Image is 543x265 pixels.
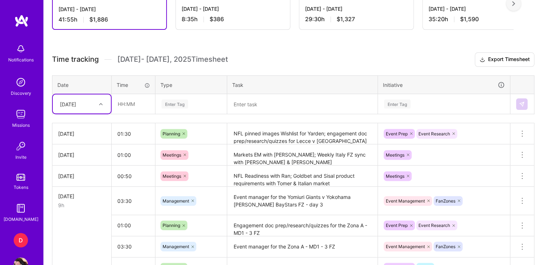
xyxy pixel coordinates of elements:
[429,5,531,13] div: [DATE] - [DATE]
[14,139,28,153] img: Invite
[386,223,408,228] span: Event Prep
[436,198,455,204] span: FanZones
[337,15,355,23] span: $1,327
[117,55,228,64] span: [DATE] - [DATE] , 2025 Timesheet
[8,56,34,64] div: Notifications
[14,14,29,27] img: logo
[14,42,28,56] img: bell
[58,151,106,159] div: [DATE]
[228,187,377,214] textarea: Event manager for the Yomiuri Giants v Yokohama [PERSON_NAME] BayStars FZ - day 3
[479,56,485,64] i: icon Download
[4,215,38,223] div: [DOMAIN_NAME]
[14,75,28,89] img: discovery
[228,145,377,165] textarea: Markets EM with [PERSON_NAME]; Weekly Italy FZ sync with [PERSON_NAME] & [PERSON_NAME]
[15,153,27,161] div: Invite
[17,174,25,181] img: tokens
[60,100,76,108] div: [DATE]
[58,16,160,23] div: 41:55 h
[58,130,106,138] div: [DATE]
[163,131,180,136] span: Planning
[112,167,155,186] input: HH:MM
[14,233,28,247] div: D
[383,81,505,89] div: Initiative
[89,16,108,23] span: $1,886
[305,5,408,13] div: [DATE] - [DATE]
[418,131,450,136] span: Event Research
[14,201,28,215] img: guide book
[182,15,284,23] div: 8:35 h
[58,5,160,13] div: [DATE] - [DATE]
[11,89,31,97] div: Discovery
[12,121,30,129] div: Missions
[163,173,181,179] span: Meetings
[228,237,377,257] textarea: Event manager for the Zona A - MD1 - 3 FZ
[112,191,155,210] input: HH:MM
[475,52,534,67] button: Export Timesheet
[227,75,378,94] th: Task
[384,98,411,110] div: Enter Tag
[163,198,189,204] span: Management
[386,152,404,158] span: Meetings
[163,152,181,158] span: Meetings
[112,216,155,235] input: HH:MM
[386,198,425,204] span: Event Management
[58,201,106,209] div: 9h
[386,244,425,249] span: Event Management
[182,5,284,13] div: [DATE] - [DATE]
[418,223,450,228] span: Event Research
[162,98,188,110] div: Enter Tag
[99,102,103,106] i: icon Chevron
[112,237,155,256] input: HH:MM
[210,15,224,23] span: $386
[436,244,455,249] span: FanZones
[429,15,531,23] div: 35:20 h
[14,107,28,121] img: teamwork
[112,145,155,164] input: HH:MM
[228,216,377,236] textarea: Engagement doc prep/research/quizzes for the Zona A - MD1 - 3 FZ
[14,183,28,191] div: Tokens
[163,244,189,249] span: Management
[58,192,106,200] div: [DATE]
[112,124,155,143] input: HH:MM
[52,55,99,64] span: Time tracking
[228,124,377,144] textarea: NFL pinned images Wishlist for Yarden; engagement doc prep/research/quizzes for Lecce v [GEOGRAPH...
[112,94,155,113] input: HH:MM
[155,75,227,94] th: Type
[519,101,525,107] img: Submit
[52,75,112,94] th: Date
[228,166,377,186] textarea: NFL Readiness with Ran; Goldbet and Sisal product requirements with Tomer & Italian market
[386,173,404,179] span: Meetings
[512,1,515,6] img: right
[460,15,479,23] span: $1,590
[386,131,408,136] span: Event Prep
[163,223,180,228] span: Planning
[117,81,150,89] div: Time
[305,15,408,23] div: 29:30 h
[12,233,30,247] a: D
[58,172,106,180] div: [DATE]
